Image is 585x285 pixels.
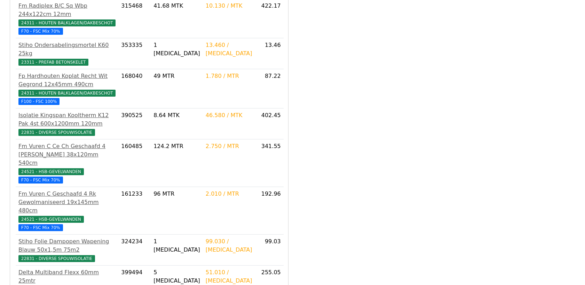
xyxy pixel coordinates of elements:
[206,190,252,198] div: 2.010 / MTR
[18,90,116,97] span: 24311 - HOUTEN BALKLAGEN/DAKBESCHOT
[18,190,116,231] a: Fm Vuren C Geschaafd 4 Rk Gewolmaniseerd 19x145mm 480cm24521 - HSB-GEVELWANDEN F70 - FSC Mix 70%
[153,2,200,10] div: 41.68 MTK
[18,237,116,262] a: Stiho Folie Dampopen Wapening Blauw 50x1,5m 75m222831 - DIVERSE SPOUWISOLATIE
[18,216,84,223] span: 24521 - HSB-GEVELWANDEN
[255,187,284,235] td: 192.96
[255,108,284,139] td: 402.45
[118,69,151,108] td: 168040
[153,237,200,254] div: 1 [MEDICAL_DATA]
[18,224,63,231] span: F70 - FSC Mix 70%
[18,129,95,136] span: 22831 - DIVERSE SPOUWISOLATIE
[18,72,116,105] a: Fp Hardhouten Koplat Recht Wit Gegrond 12x45mm 490cm24311 - HOUTEN BALKLAGEN/DAKBESCHOT F100 - FS...
[153,72,200,80] div: 49 MTR
[118,108,151,139] td: 390525
[206,2,252,10] div: 10.130 / MTK
[18,268,116,285] div: Delta Multiband Flexx 60mm 25mtr
[118,139,151,187] td: 160485
[18,59,88,66] span: 23311 - PREFAB BETONSKELET
[18,2,116,18] div: Fm Radiplex B/C Sq Wbp 244x122cm 12mm
[18,177,63,184] span: F70 - FSC Mix 70%
[206,142,252,150] div: 2.750 / MTR
[18,111,116,128] div: Isolatie Kingspan Kooltherm K12 Pak 4st 600x1200mm 120mm
[18,19,116,26] span: 24311 - HOUTEN BALKLAGEN/DAKBESCHOT
[153,142,200,150] div: 124.2 MTR
[153,190,200,198] div: 96 MTR
[255,139,284,187] td: 341.55
[206,237,252,254] div: 99.030 / [MEDICAL_DATA]
[118,235,151,266] td: 324234
[18,190,116,215] div: Fm Vuren C Geschaafd 4 Rk Gewolmaniseerd 19x145mm 480cm
[206,41,252,58] div: 13.460 / [MEDICAL_DATA]
[18,2,116,35] a: Fm Radiplex B/C Sq Wbp 244x122cm 12mm24311 - HOUTEN BALKLAGEN/DAKBESCHOT F70 - FSC Mix 70%
[153,111,200,120] div: 8.64 MTK
[18,111,116,136] a: Isolatie Kingspan Kooltherm K12 Pak 4st 600x1200mm 120mm22831 - DIVERSE SPOUWISOLATIE
[153,41,200,58] div: 1 [MEDICAL_DATA]
[153,268,200,285] div: 5 [MEDICAL_DATA]
[18,72,116,89] div: Fp Hardhouten Koplat Recht Wit Gegrond 12x45mm 490cm
[18,41,116,58] div: Stiho Ondersabelingsmortel K60 25kg
[18,98,60,105] span: F100 - FSC 100%
[206,111,252,120] div: 46.580 / MTK
[18,142,116,184] a: Fm Vuren C Ce Ch Geschaafd 4 [PERSON_NAME] 38x120mm 540cm24521 - HSB-GEVELWANDEN F70 - FSC Mix 70%
[18,255,95,262] span: 22831 - DIVERSE SPOUWISOLATIE
[18,41,116,66] a: Stiho Ondersabelingsmortel K60 25kg23311 - PREFAB BETONSKELET
[18,168,84,175] span: 24521 - HSB-GEVELWANDEN
[206,268,252,285] div: 51.010 / [MEDICAL_DATA]
[118,187,151,235] td: 161233
[255,38,284,69] td: 13.46
[118,38,151,69] td: 353335
[18,28,63,35] span: F70 - FSC Mix 70%
[18,142,116,167] div: Fm Vuren C Ce Ch Geschaafd 4 [PERSON_NAME] 38x120mm 540cm
[255,69,284,108] td: 87.22
[18,237,116,254] div: Stiho Folie Dampopen Wapening Blauw 50x1,5m 75m2
[206,72,252,80] div: 1.780 / MTR
[255,235,284,266] td: 99.03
